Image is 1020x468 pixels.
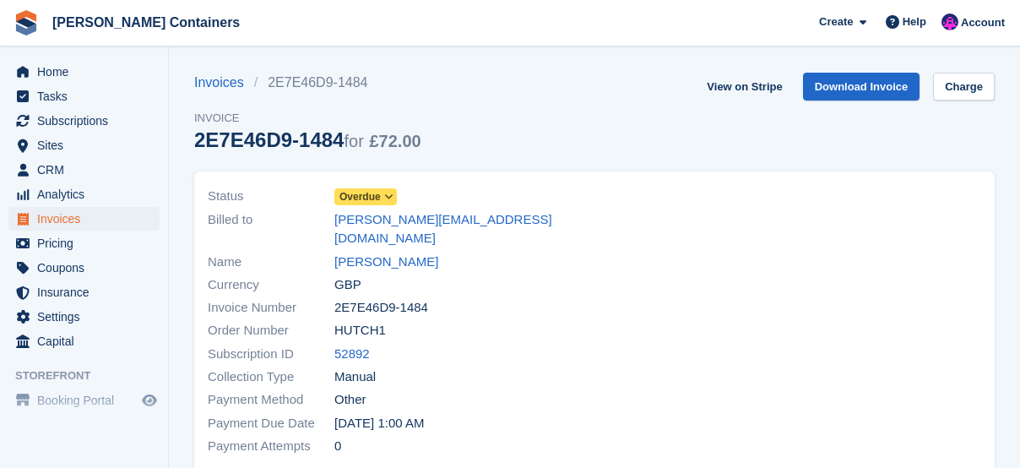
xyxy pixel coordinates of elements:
a: menu [8,84,160,108]
span: Pricing [37,231,138,255]
span: Create [819,14,853,30]
img: Claire Wilson [941,14,958,30]
a: [PERSON_NAME] [334,253,438,272]
span: £72.00 [369,132,420,150]
span: Payment Due Date [208,414,334,433]
a: Download Invoice [803,73,920,101]
span: Name [208,253,334,272]
a: View on Stripe [700,73,789,101]
span: Analytics [37,182,138,206]
span: CRM [37,158,138,182]
a: [PERSON_NAME][EMAIL_ADDRESS][DOMAIN_NAME] [334,210,584,248]
span: Invoice [194,110,421,127]
a: menu [8,389,160,412]
a: menu [8,60,160,84]
a: 52892 [334,345,370,364]
span: Coupons [37,256,138,280]
span: Storefront [15,367,168,384]
a: menu [8,305,160,329]
a: menu [8,329,160,353]
span: Settings [37,305,138,329]
a: Invoices [194,73,254,93]
div: 2E7E46D9-1484 [194,128,421,151]
a: menu [8,158,160,182]
span: Order Number [208,321,334,340]
span: Currency [208,275,334,295]
a: Overdue [334,187,397,206]
span: Booking Portal [37,389,138,412]
span: 2E7E46D9-1484 [334,298,428,318]
span: Account [961,14,1005,31]
span: Collection Type [208,367,334,387]
span: Tasks [37,84,138,108]
a: menu [8,182,160,206]
span: HUTCH1 [334,321,386,340]
a: [PERSON_NAME] Containers [46,8,247,36]
span: Manual [334,367,376,387]
span: Payment Attempts [208,437,334,456]
a: menu [8,280,160,304]
span: Subscriptions [37,109,138,133]
span: Invoices [37,207,138,231]
nav: breadcrumbs [194,73,421,93]
a: Preview store [139,390,160,411]
span: GBP [334,275,361,295]
span: Sites [37,133,138,157]
span: Billed to [208,210,334,248]
span: for [344,132,363,150]
a: Charge [933,73,995,101]
time: 2025-10-02 00:00:00 UTC [334,414,424,433]
span: Capital [37,329,138,353]
img: stora-icon-8386f47178a22dfd0bd8f6a31ec36ba5ce8667c1dd55bd0f319d3a0aa187defe.svg [14,10,39,35]
span: Insurance [37,280,138,304]
span: 0 [334,437,341,456]
span: Status [208,187,334,206]
span: Help [903,14,926,30]
a: menu [8,231,160,255]
a: menu [8,207,160,231]
a: menu [8,109,160,133]
span: Overdue [339,189,381,204]
a: menu [8,133,160,157]
span: Subscription ID [208,345,334,364]
span: Home [37,60,138,84]
a: menu [8,256,160,280]
span: Invoice Number [208,298,334,318]
span: Payment Method [208,390,334,410]
span: Other [334,390,366,410]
